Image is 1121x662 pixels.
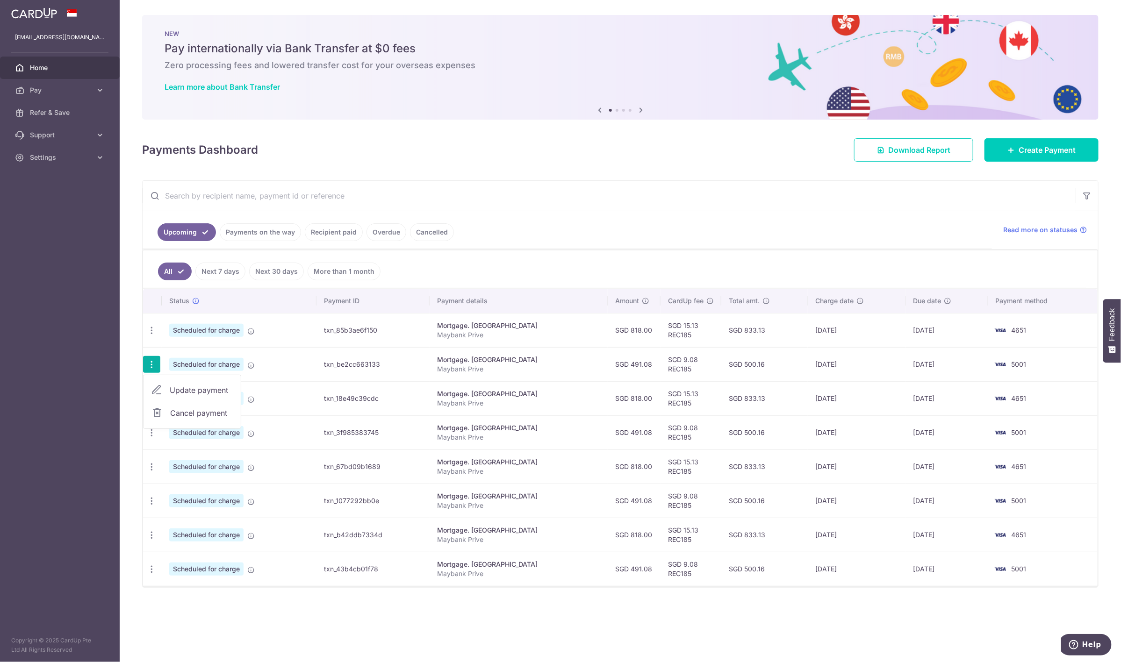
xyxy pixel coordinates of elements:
[991,529,1010,541] img: Bank Card
[721,518,808,552] td: SGD 833.13
[906,313,988,347] td: [DATE]
[195,263,245,280] a: Next 7 days
[11,7,57,19] img: CardUp
[316,313,430,347] td: txn_85b3ae6f150
[142,15,1099,120] img: Bank transfer banner
[437,491,600,501] div: Mortgage. [GEOGRAPHIC_DATA]
[808,552,906,586] td: [DATE]
[1012,531,1027,539] span: 4651
[1012,360,1027,368] span: 5001
[808,347,906,381] td: [DATE]
[608,484,661,518] td: SGD 491.08
[721,552,808,586] td: SGD 500.16
[169,324,244,337] span: Scheduled for charge
[661,449,721,484] td: SGD 15.13 REC185
[721,347,808,381] td: SGD 500.16
[991,563,1010,575] img: Bank Card
[316,415,430,449] td: txn_3f985383745
[316,381,430,415] td: txn_18e49c39cdc
[721,449,808,484] td: SGD 833.13
[854,138,973,162] a: Download Report
[1108,308,1116,341] span: Feedback
[661,484,721,518] td: SGD 9.08 REC185
[808,518,906,552] td: [DATE]
[30,108,92,117] span: Refer & Save
[1012,497,1027,505] span: 5001
[410,223,454,241] a: Cancelled
[15,33,105,42] p: [EMAIL_ADDRESS][DOMAIN_NAME]
[305,223,363,241] a: Recipient paid
[661,347,721,381] td: SGD 9.08 REC185
[729,296,760,306] span: Total amt.
[815,296,854,306] span: Charge date
[808,313,906,347] td: [DATE]
[169,426,244,439] span: Scheduled for charge
[165,82,280,92] a: Learn more about Bank Transfer
[316,552,430,586] td: txn_43b4cb01f78
[437,569,600,578] p: Maybank Prive
[906,518,988,552] td: [DATE]
[808,449,906,484] td: [DATE]
[888,144,950,156] span: Download Report
[169,296,189,306] span: Status
[30,85,92,95] span: Pay
[906,552,988,586] td: [DATE]
[437,389,600,399] div: Mortgage. [GEOGRAPHIC_DATA]
[608,518,661,552] td: SGD 818.00
[913,296,941,306] span: Due date
[30,130,92,140] span: Support
[169,528,244,541] span: Scheduled for charge
[1012,326,1027,334] span: 4651
[661,415,721,449] td: SGD 9.08 REC185
[906,381,988,415] td: [DATE]
[1012,565,1027,573] span: 5001
[661,552,721,586] td: SGD 9.08 REC185
[906,449,988,484] td: [DATE]
[316,347,430,381] td: txn_be2cc663133
[437,355,600,364] div: Mortgage. [GEOGRAPHIC_DATA]
[608,552,661,586] td: SGD 491.08
[437,399,600,408] p: Maybank Prive
[1003,225,1087,235] a: Read more on statuses
[366,223,406,241] a: Overdue
[30,153,92,162] span: Settings
[668,296,704,306] span: CardUp fee
[991,359,1010,370] img: Bank Card
[988,289,1098,313] th: Payment method
[1019,144,1076,156] span: Create Payment
[158,263,192,280] a: All
[169,562,244,576] span: Scheduled for charge
[437,467,600,476] p: Maybank Prive
[169,460,244,473] span: Scheduled for charge
[808,381,906,415] td: [DATE]
[437,433,600,442] p: Maybank Prive
[316,289,430,313] th: Payment ID
[158,223,216,241] a: Upcoming
[608,415,661,449] td: SGD 491.08
[608,449,661,484] td: SGD 818.00
[661,518,721,552] td: SGD 15.13 REC185
[721,415,808,449] td: SGD 500.16
[906,415,988,449] td: [DATE]
[249,263,304,280] a: Next 30 days
[615,296,639,306] span: Amount
[1103,299,1121,363] button: Feedback - Show survey
[721,484,808,518] td: SGD 500.16
[808,484,906,518] td: [DATE]
[316,484,430,518] td: txn_1077292bb0e
[437,457,600,467] div: Mortgage. [GEOGRAPHIC_DATA]
[1003,225,1078,235] span: Read more on statuses
[220,223,301,241] a: Payments on the way
[430,289,608,313] th: Payment details
[661,381,721,415] td: SGD 15.13 REC185
[165,41,1076,56] h5: Pay internationally via Bank Transfer at $0 fees
[165,60,1076,71] h6: Zero processing fees and lowered transfer cost for your overseas expenses
[437,501,600,510] p: Maybank Prive
[169,358,244,371] span: Scheduled for charge
[991,461,1010,472] img: Bank Card
[906,484,988,518] td: [DATE]
[608,381,661,415] td: SGD 818.00
[661,313,721,347] td: SGD 15.13 REC185
[1012,394,1027,402] span: 4651
[991,427,1010,438] img: Bank Card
